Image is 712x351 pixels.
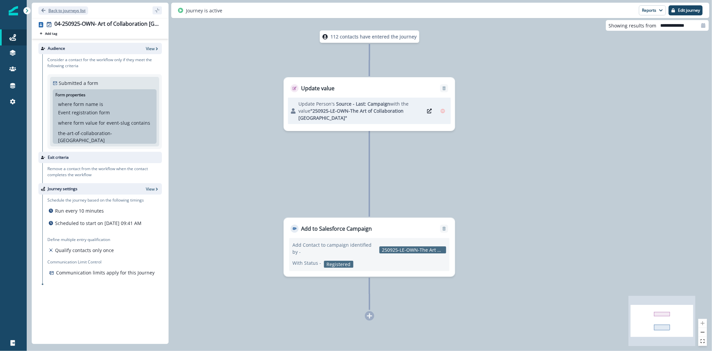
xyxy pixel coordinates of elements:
p: Add to Salesforce Campaign [301,225,372,233]
div: 04-250925-OWN- Art of Collaboration [GEOGRAPHIC_DATA] [54,21,159,28]
span: Source - Last: Campaign [336,101,391,107]
p: Event registration form [58,109,110,116]
p: Journey is active [186,7,222,14]
p: Run every 10 minutes [55,207,104,214]
div: Add to Salesforce CampaignRemoveAdd Contact to campaign identified by -250925-LE-OWN-The Art of C... [284,218,455,277]
button: Add tag [38,31,58,36]
p: Schedule the journey based on the following timings [47,197,144,203]
p: 250925-LE-OWN-The Art of Collaboration [GEOGRAPHIC_DATA] [380,246,446,253]
p: is [99,101,103,108]
button: Edit journey [669,5,703,15]
p: Add tag [45,31,57,35]
p: Consider a contact for the workflow only if they meet the following criteria [47,57,162,69]
button: Edit [424,106,435,116]
p: Showing results from [609,22,656,29]
p: Qualify contacts only once [55,247,114,254]
p: Update value [301,84,335,92]
p: View [146,186,155,192]
p: event-slug [106,119,130,126]
button: fit view [698,337,707,346]
button: zoom out [698,328,707,337]
p: where form name [58,101,98,108]
p: Remove a contact from the workflow when the contact completes the workflow [47,166,162,178]
p: Communication Limit Control [47,259,162,265]
p: View [146,46,155,51]
p: Add Contact to campaign identified by - [293,241,377,255]
p: Update Person's with the value [299,100,422,121]
button: View [146,186,159,192]
p: With Status - [293,259,321,266]
div: 112 contacts have entered the journey [305,30,434,43]
p: Audience [48,45,65,51]
button: Reports [639,5,666,15]
p: Submitted a form [59,80,98,87]
p: 112 contacts have entered the journey [330,33,417,40]
span: "250925-LE-OWN-The Art of Collaboration [GEOGRAPHIC_DATA]" [299,108,404,121]
button: View [146,46,159,51]
p: Communication limits apply for this Journey [56,269,155,276]
p: Edit journey [678,8,700,13]
p: Form properties [55,92,85,98]
div: Update valueRemoveUpdate Person's Source - Last: Campaignwith the value"250925-LE-OWN-The Art of ... [284,77,455,131]
p: Journey settings [48,186,77,192]
p: where form value for [58,119,105,126]
p: Exit criteria [48,154,69,160]
button: Go back [38,6,88,15]
img: Inflection [9,6,18,15]
button: sidebar collapse toggle [153,6,162,14]
p: Define multiple entry qualification [47,237,115,243]
p: Scheduled to start on [DATE] 09:41 AM [55,220,142,227]
p: Back to journeys list [48,8,85,13]
p: contains [131,119,150,126]
button: Remove [438,106,448,116]
p: Registered [324,261,353,268]
p: the-art-of-collaboration-[GEOGRAPHIC_DATA] [58,130,151,144]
